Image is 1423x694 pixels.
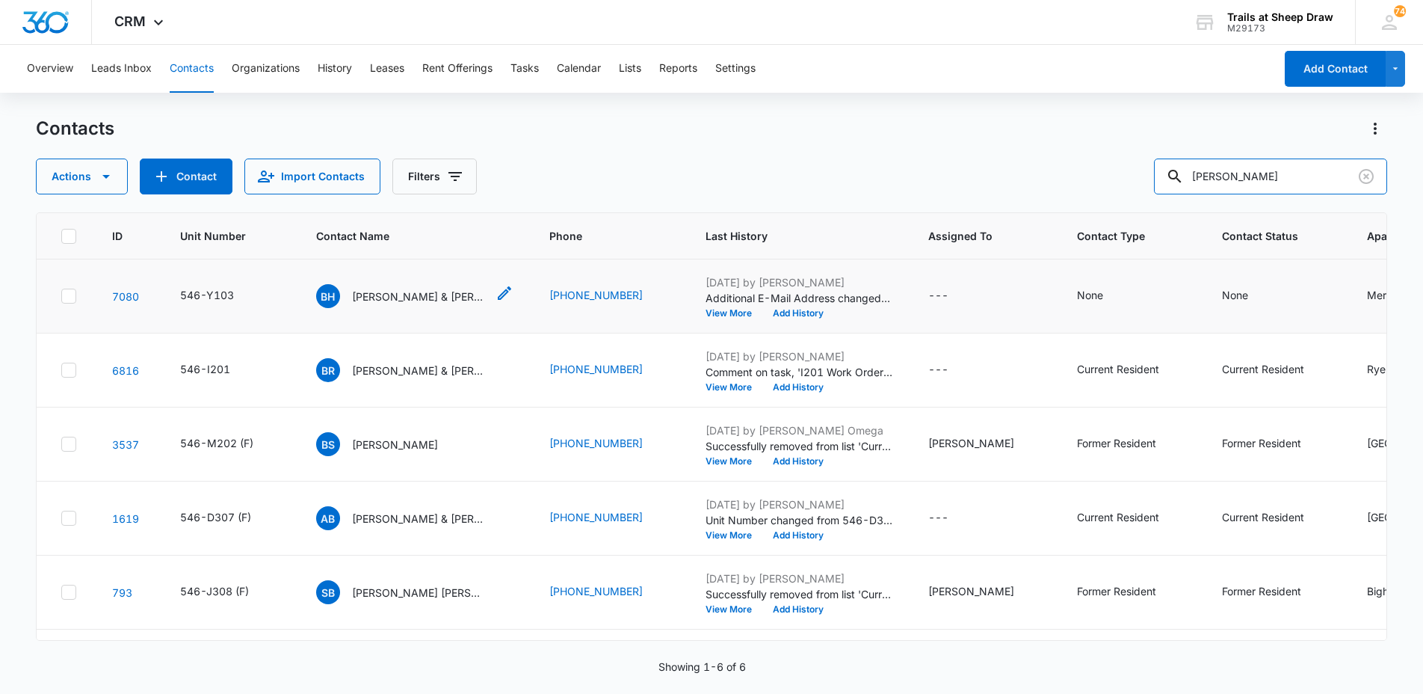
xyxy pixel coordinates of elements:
[1222,361,1331,379] div: Contact Status - Current Resident - Select to Edit Field
[316,284,513,308] div: Contact Name - Benjamin Hagerty & Erika Duffey - Select to Edit Field
[928,583,1014,599] div: [PERSON_NAME]
[27,45,73,93] button: Overview
[392,159,477,194] button: Filters
[928,435,1041,453] div: Assigned To - Thomas Murphy - Select to Edit Field
[180,287,234,303] div: 546-Y103
[1222,583,1301,599] div: Former Resident
[762,457,834,466] button: Add History
[112,228,123,244] span: ID
[244,159,380,194] button: Import Contacts
[928,583,1041,601] div: Assigned To - Sydnee Powell - Select to Edit Field
[762,531,834,540] button: Add History
[1222,361,1304,377] div: Current Resident
[715,45,756,93] button: Settings
[549,361,670,379] div: Phone - (970) 515-9612 - Select to Edit Field
[180,509,251,525] div: 546-D307 (F)
[112,512,139,525] a: Navigate to contact details page for Abi Bragaw & Benjamin Bragaw
[1077,287,1130,305] div: Contact Type - None - Select to Edit Field
[422,45,493,93] button: Rent Offerings
[706,512,892,528] p: Unit Number changed from 546-D307 to 546-D307 (F).
[112,290,139,303] a: Navigate to contact details page for Benjamin Hagerty & Erika Duffey
[91,45,152,93] button: Leads Inbox
[1077,228,1164,244] span: Contact Type
[316,432,340,456] span: BS
[1222,509,1304,525] div: Current Resident
[180,435,280,453] div: Unit Number - 546-M202 (F) - Select to Edit Field
[352,511,487,526] p: [PERSON_NAME] & [PERSON_NAME]
[928,509,948,527] div: ---
[619,45,641,93] button: Lists
[928,287,948,305] div: ---
[316,580,513,604] div: Contact Name - Santiago Benjamin Perez Gongora, Justin Derick Cano - Select to Edit Field
[928,361,975,379] div: Assigned To - - Select to Edit Field
[706,348,892,364] p: [DATE] by [PERSON_NAME]
[1227,23,1333,34] div: account id
[180,228,280,244] span: Unit Number
[762,309,834,318] button: Add History
[706,586,892,602] p: Successfully removed from list 'Current Residents '.
[114,13,146,29] span: CRM
[1354,165,1378,188] button: Clear
[316,284,340,308] span: BH
[706,605,762,614] button: View More
[1363,117,1387,141] button: Actions
[549,509,643,525] a: [PHONE_NUMBER]
[1222,287,1275,305] div: Contact Status - None - Select to Edit Field
[1077,287,1103,303] div: None
[318,45,352,93] button: History
[316,506,340,530] span: AB
[928,287,975,305] div: Assigned To - - Select to Edit Field
[1285,51,1386,87] button: Add Contact
[352,363,487,378] p: [PERSON_NAME] & [PERSON_NAME]
[549,287,643,303] a: [PHONE_NUMBER]
[928,435,1014,451] div: [PERSON_NAME]
[1077,361,1159,377] div: Current Resident
[112,586,132,599] a: Navigate to contact details page for Santiago Benjamin Perez Gongora, Justin Derick Cano
[762,383,834,392] button: Add History
[112,438,139,451] a: Navigate to contact details page for Benjamin Sjolander
[762,605,834,614] button: Add History
[180,583,249,599] div: 546-J308 (F)
[706,531,762,540] button: View More
[706,438,892,454] p: Successfully removed from list 'Current Residents '.
[1222,583,1328,601] div: Contact Status - Former Resident - Select to Edit Field
[1222,435,1328,453] div: Contact Status - Former Resident - Select to Edit Field
[1154,159,1387,194] input: Search Contacts
[549,361,643,377] a: [PHONE_NUMBER]
[36,159,128,194] button: Actions
[1077,361,1186,379] div: Contact Type - Current Resident - Select to Edit Field
[352,289,487,304] p: [PERSON_NAME] & [PERSON_NAME]
[316,358,513,382] div: Contact Name - Benjamin Rios & Vanessa Hernandez - Select to Edit Field
[1077,583,1183,601] div: Contact Type - Former Resident - Select to Edit Field
[180,361,257,379] div: Unit Number - 546-I201 - Select to Edit Field
[706,423,892,438] p: [DATE] by [PERSON_NAME] Omega
[549,583,643,599] a: [PHONE_NUMBER]
[1367,361,1407,377] div: Ryeland
[928,361,948,379] div: ---
[706,290,892,306] p: Additional E-Mail Address changed to [EMAIL_ADDRESS][DOMAIN_NAME].
[352,437,438,452] p: [PERSON_NAME]
[928,228,1019,244] span: Assigned To
[140,159,232,194] button: Add Contact
[36,117,114,140] h1: Contacts
[1227,11,1333,23] div: account name
[706,228,871,244] span: Last History
[316,580,340,604] span: SB
[1367,583,1404,599] div: Bighorn
[1222,287,1248,303] div: None
[1222,509,1331,527] div: Contact Status - Current Resident - Select to Edit Field
[706,497,892,512] p: [DATE] by [PERSON_NAME]
[316,228,492,244] span: Contact Name
[170,45,214,93] button: Contacts
[557,45,601,93] button: Calendar
[1077,509,1159,525] div: Current Resident
[549,228,648,244] span: Phone
[706,571,892,586] p: [DATE] by [PERSON_NAME]
[232,45,300,93] button: Organizations
[180,361,230,377] div: 546-I201
[706,457,762,466] button: View More
[510,45,539,93] button: Tasks
[180,287,261,305] div: Unit Number - 546-Y103 - Select to Edit Field
[1222,435,1301,451] div: Former Resident
[316,432,465,456] div: Contact Name - Benjamin Sjolander - Select to Edit Field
